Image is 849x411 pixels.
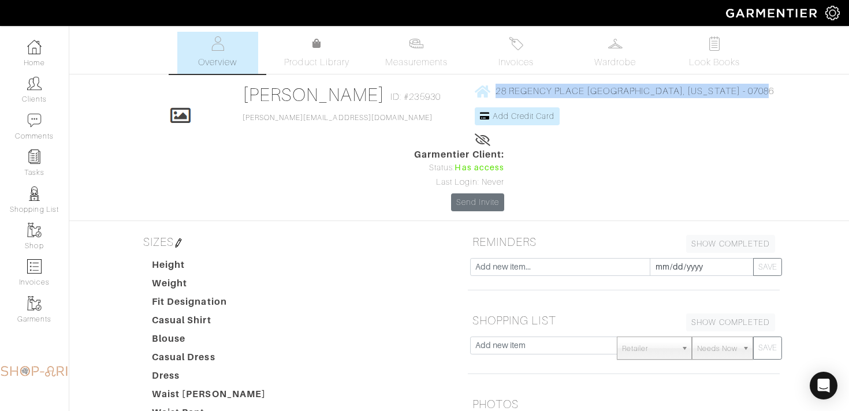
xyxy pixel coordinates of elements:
[143,313,275,332] dt: Casual Shirt
[753,258,782,276] button: SAVE
[622,337,676,360] span: Retailer
[475,32,556,74] a: Invoices
[575,32,656,74] a: Wardrobe
[674,32,755,74] a: Look Books
[390,90,441,104] span: ID: #235930
[143,350,275,369] dt: Casual Dress
[143,387,275,406] dt: Waist [PERSON_NAME]
[27,150,42,164] img: reminder-icon-8004d30b9f0a5d33ae49ab947aed9ed385cf756f9e5892f1edd6e32f2345188e.png
[707,36,722,51] img: todo-9ac3debb85659649dc8f770b8b6100bb5dab4b48dedcbae339e5042a72dfd3cc.svg
[277,37,358,69] a: Product Library
[143,332,275,350] dt: Blouse
[686,235,775,253] a: SHOW COMPLETED
[414,176,504,189] div: Last Login: Never
[470,337,617,354] input: Add new item
[468,230,780,253] h5: REMINDERS
[470,258,650,276] input: Add new item...
[243,84,385,105] a: [PERSON_NAME]
[689,55,740,69] span: Look Books
[496,86,774,96] span: 28 REGENCY PLACE [GEOGRAPHIC_DATA], [US_STATE] - 07086
[177,32,258,74] a: Overview
[475,107,560,125] a: Add Credit Card
[198,55,237,69] span: Overview
[174,238,183,248] img: pen-cf24a1663064a2ec1b9c1bd2387e9de7a2fa800b781884d57f21acf72779bad2.png
[468,309,780,332] h5: SHOPPING LIST
[139,230,450,253] h5: SIZES
[608,36,623,51] img: wardrobe-487a4870c1b7c33e795ec22d11cfc2ed9d08956e64fb3008fe2437562e282088.svg
[27,296,42,311] img: garments-icon-b7da505a4dc4fd61783c78ac3ca0ef83fa9d6f193b1c9dc38574b1d14d53ca28.png
[27,259,42,274] img: orders-icon-0abe47150d42831381b5fb84f609e132dff9fe21cb692f30cb5eec754e2cba89.png
[455,162,504,174] span: Has access
[143,277,275,295] dt: Weight
[414,162,504,174] div: Status:
[720,3,825,23] img: garmentier-logo-header-white-b43fb05a5012e4ada735d5af1a66efaba907eab6374d6393d1fbf88cb4ef424d.png
[594,55,636,69] span: Wardrobe
[686,313,775,331] a: SHOW COMPLETED
[825,6,840,20] img: gear-icon-white-bd11855cb880d31180b6d7d6211b90ccbf57a29d726f0c71d8c61bd08dd39cc2.png
[143,369,275,387] dt: Dress
[27,40,42,54] img: dashboard-icon-dbcd8f5a0b271acd01030246c82b418ddd0df26cd7fceb0bd07c9910d44c42f6.png
[493,111,555,121] span: Add Credit Card
[143,295,275,313] dt: Fit Designation
[210,36,225,51] img: basicinfo-40fd8af6dae0f16599ec9e87c0ef1c0a1fdea2edbe929e3d69a839185d80c458.svg
[498,55,534,69] span: Invoices
[27,186,42,201] img: stylists-icon-eb353228a002819b7ec25b43dbf5f0378dd9e0616d9560372ff212230b889e62.png
[376,32,457,74] a: Measurements
[385,55,448,69] span: Measurements
[810,372,837,399] div: Open Intercom Messenger
[451,193,504,211] a: Send Invite
[27,223,42,237] img: garments-icon-b7da505a4dc4fd61783c78ac3ca0ef83fa9d6f193b1c9dc38574b1d14d53ca28.png
[753,337,782,360] button: SAVE
[284,55,349,69] span: Product Library
[243,114,433,122] a: [PERSON_NAME][EMAIL_ADDRESS][DOMAIN_NAME]
[409,36,423,51] img: measurements-466bbee1fd09ba9460f595b01e5d73f9e2bff037440d3c8f018324cb6cdf7a4a.svg
[414,148,504,162] span: Garmentier Client:
[697,337,738,360] span: Needs Now
[475,84,774,98] a: 28 REGENCY PLACE [GEOGRAPHIC_DATA], [US_STATE] - 07086
[509,36,523,51] img: orders-27d20c2124de7fd6de4e0e44c1d41de31381a507db9b33961299e4e07d508b8c.svg
[27,113,42,128] img: comment-icon-a0a6a9ef722e966f86d9cbdc48e553b5cf19dbc54f86b18d962a5391bc8f6eb6.png
[27,76,42,91] img: clients-icon-6bae9207a08558b7cb47a8932f037763ab4055f8c8b6bfacd5dc20c3e0201464.png
[143,258,275,277] dt: Height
